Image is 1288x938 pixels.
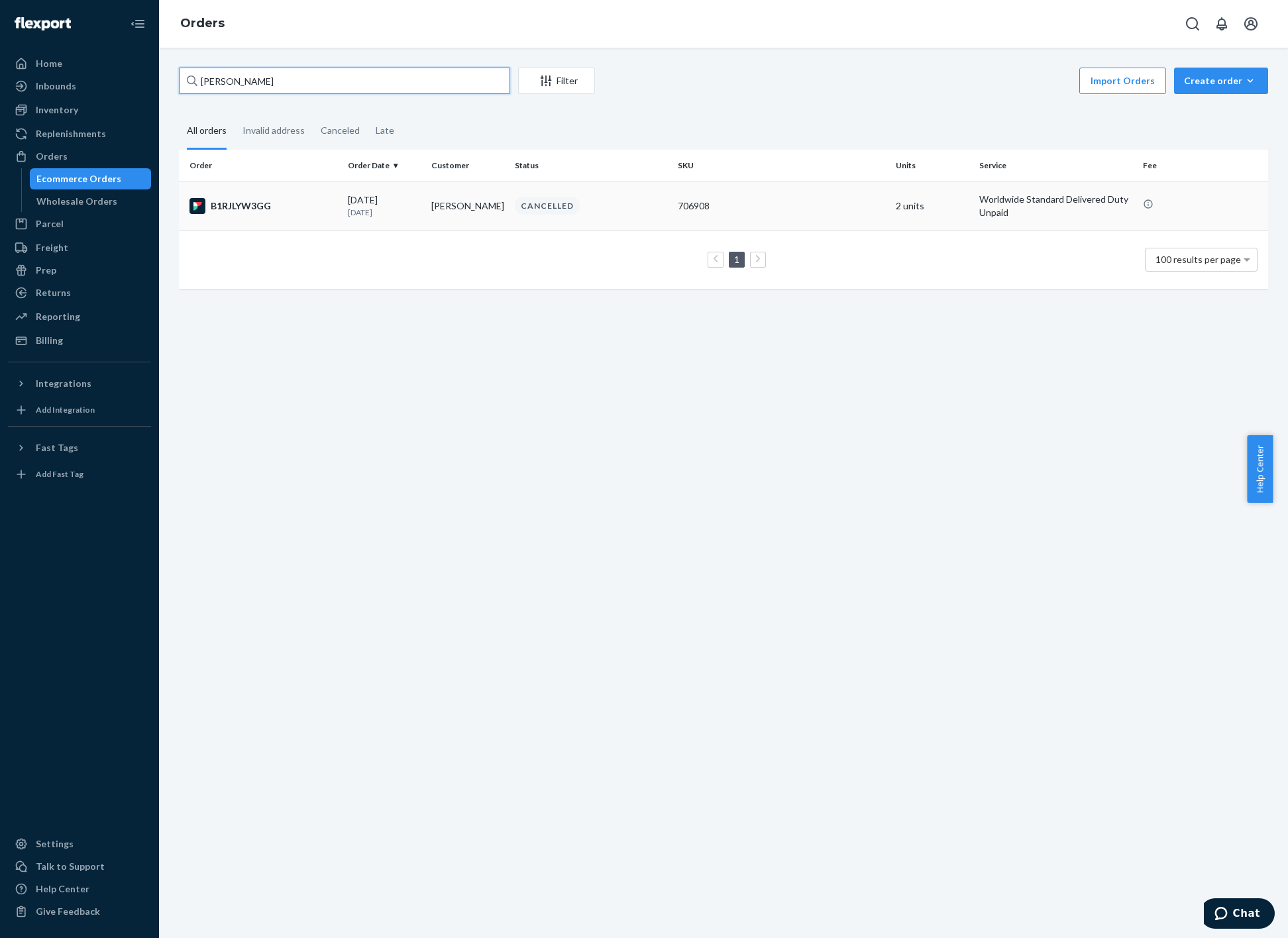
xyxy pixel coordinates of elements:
[974,150,1138,182] th: Service
[36,882,89,896] div: Help Center
[8,856,151,877] button: Talk to Support
[36,905,100,918] div: Give Feedback
[678,199,885,213] div: 706908
[1155,254,1241,265] span: 100 results per page
[8,901,151,922] button: Give Feedback
[348,193,421,218] div: [DATE]
[36,334,63,347] div: Billing
[890,150,974,182] th: Units
[1238,11,1264,37] button: Open account menu
[8,146,151,167] a: Orders
[36,195,117,208] div: Wholesale Orders
[376,113,394,148] div: Late
[8,306,151,327] a: Reporting
[36,217,64,231] div: Parcel
[510,150,673,182] th: Status
[8,123,151,144] a: Replenishments
[36,441,78,454] div: Fast Tags
[1138,150,1268,182] th: Fee
[180,16,225,30] a: Orders
[36,837,74,851] div: Settings
[1079,68,1166,94] button: Import Orders
[426,182,510,230] td: [PERSON_NAME]
[15,17,71,30] img: Flexport logo
[179,150,343,182] th: Order
[36,286,71,299] div: Returns
[348,207,421,218] p: [DATE]
[731,254,742,265] a: Page 1 is your current page
[1179,11,1206,37] button: Open Search Box
[36,57,62,70] div: Home
[30,191,152,212] a: Wholesale Orders
[170,5,235,43] ol: breadcrumbs
[36,241,68,254] div: Freight
[36,404,95,415] div: Add Integration
[8,878,151,900] a: Help Center
[179,68,510,94] input: Search orders
[187,113,227,150] div: All orders
[515,197,580,215] div: CANCELLED
[8,833,151,855] a: Settings
[36,860,105,873] div: Talk to Support
[8,464,151,485] a: Add Fast Tag
[343,150,426,182] th: Order Date
[36,127,106,140] div: Replenishments
[1174,68,1268,94] button: Create order
[321,113,360,148] div: Canceled
[519,74,594,87] div: Filter
[36,150,68,163] div: Orders
[36,468,83,480] div: Add Fast Tag
[1204,898,1275,931] iframe: Opens a widget where you can chat to one of our agents
[30,168,152,189] a: Ecommerce Orders
[189,198,337,214] div: B1RJLYW3GG
[242,113,305,148] div: Invalid address
[8,437,151,458] button: Fast Tags
[8,237,151,258] a: Freight
[431,160,504,171] div: Customer
[8,53,151,74] a: Home
[8,99,151,121] a: Inventory
[36,103,78,117] div: Inventory
[36,377,91,390] div: Integrations
[36,264,56,277] div: Prep
[8,399,151,421] a: Add Integration
[8,330,151,351] a: Billing
[8,213,151,234] a: Parcel
[8,282,151,303] a: Returns
[125,11,151,37] button: Close Navigation
[36,172,121,185] div: Ecommerce Orders
[8,373,151,394] button: Integrations
[8,76,151,97] a: Inbounds
[979,193,1132,219] p: Worldwide Standard Delivered Duty Unpaid
[1184,74,1258,87] div: Create order
[890,182,974,230] td: 2 units
[36,310,80,323] div: Reporting
[8,260,151,281] a: Prep
[1247,435,1273,503] button: Help Center
[36,79,76,93] div: Inbounds
[1208,11,1235,37] button: Open notifications
[518,68,595,94] button: Filter
[672,150,890,182] th: SKU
